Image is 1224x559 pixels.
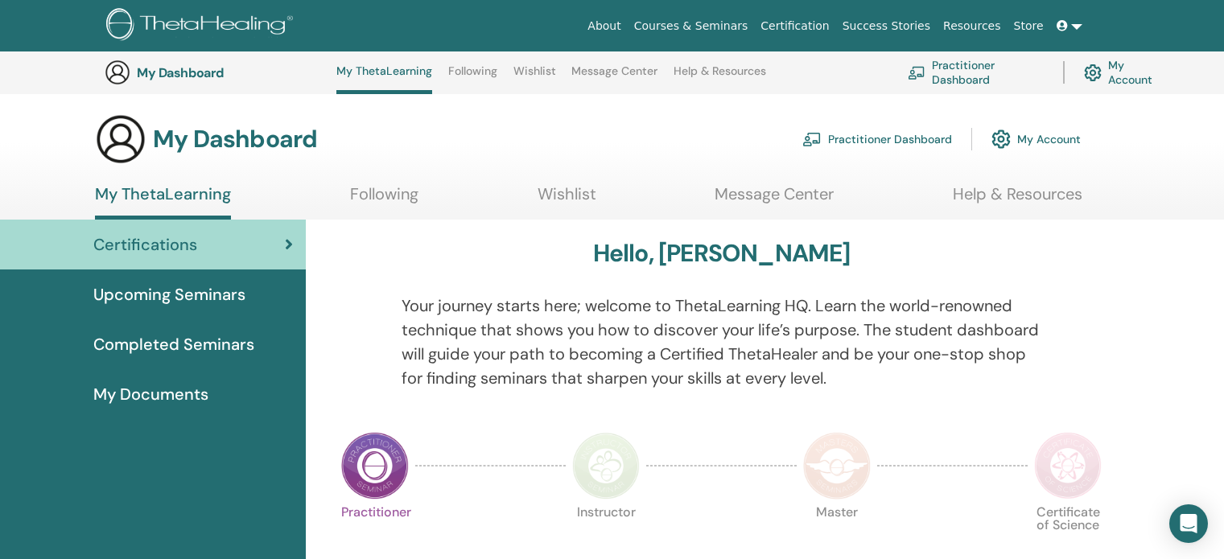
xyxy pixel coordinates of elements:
img: cog.svg [991,125,1011,153]
a: Wishlist [513,64,556,90]
span: My Documents [93,382,208,406]
img: generic-user-icon.jpg [95,113,146,165]
span: Certifications [93,232,197,257]
img: chalkboard-teacher.svg [908,66,925,79]
h3: My Dashboard [153,125,317,154]
img: generic-user-icon.jpg [105,60,130,85]
img: Practitioner [341,432,409,499]
a: Wishlist [538,184,596,216]
h3: My Dashboard [137,65,298,80]
img: Certificate of Science [1034,432,1102,499]
img: chalkboard-teacher.svg [802,132,822,146]
a: Help & Resources [953,184,1082,216]
img: Master [803,432,871,499]
a: Resources [937,11,1008,41]
img: logo.png [106,8,299,44]
img: Instructor [572,432,640,499]
a: Store [1008,11,1050,41]
a: My ThetaLearning [336,64,432,94]
a: My ThetaLearning [95,184,231,220]
span: Completed Seminars [93,332,254,356]
div: Open Intercom Messenger [1169,504,1208,543]
img: cog.svg [1084,60,1102,85]
a: About [581,11,627,41]
a: Courses & Seminars [628,11,755,41]
a: Following [448,64,497,90]
a: Certification [754,11,835,41]
p: Your journey starts here; welcome to ThetaLearning HQ. Learn the world-renowned technique that sh... [402,294,1042,390]
a: Success Stories [836,11,937,41]
a: Practitioner Dashboard [802,121,952,157]
a: Message Center [571,64,657,90]
a: My Account [991,121,1081,157]
h3: Hello, [PERSON_NAME] [593,239,851,268]
a: Help & Resources [674,64,766,90]
span: Upcoming Seminars [93,282,245,306]
a: My Account [1084,55,1165,90]
a: Message Center [715,184,834,216]
a: Practitioner Dashboard [908,55,1044,90]
a: Following [350,184,418,216]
